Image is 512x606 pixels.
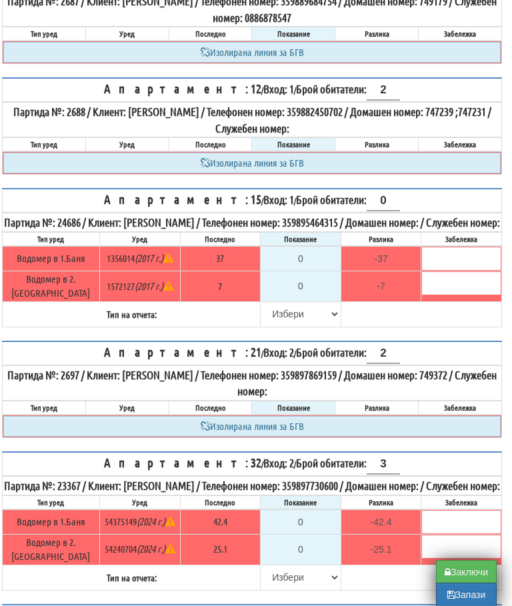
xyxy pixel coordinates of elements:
span: Апартамент: 12 [104,81,261,97]
div: Изолирана линия за БГВ [3,43,501,63]
div: Партида №: 2697 / Клиент: [PERSON_NAME] / Телефонен номер: 359897869159 / Домашен номер: 749372 /... [3,367,501,400]
span: Вход: 2 [263,346,294,359]
b: Тип на отчета: [107,572,157,584]
div: Изолирана линия за БГВ [3,153,501,174]
div: Партида №: 23367 / Клиент: [PERSON_NAME] / Телефонен номер: 359897730600 / Домашен номер: / Служе... [3,478,501,494]
th: Показание [261,233,341,247]
th: Разлика [341,233,421,247]
b: Тип на отчета: [107,309,157,321]
i: Метрологична годност до 2017г. [135,281,173,293]
span: Апартамент: 32 [104,455,261,471]
th: Последно [169,401,252,415]
th: Забележка [421,496,502,510]
div: Изолирана линия за БГВ [3,417,501,437]
th: Разлика [341,496,421,510]
th: Показание [252,138,335,152]
th: Уред [85,27,169,41]
th: / / [3,342,502,366]
th: Тип уред [3,27,86,41]
th: Уред [85,138,169,152]
div: Партида №: 2688 / Клиент: [PERSON_NAME] / Телефонен номер: 359882450702 / Домашен номер: 747239 ;... [3,104,501,137]
span: 37 [216,253,224,265]
td: 1356014 [99,247,180,272]
span: Брой обитатели: [296,346,400,359]
td: Водомер в 2.[GEOGRAPHIC_DATA] [3,271,100,302]
th: Забележка [419,401,502,415]
span: Апартамент: 21 [104,345,261,360]
th: Показание [261,496,341,510]
th: Забележка [419,27,502,41]
th: Разлика [335,27,419,41]
span: 42.4 [213,516,227,528]
th: / / [3,189,502,213]
button: Заключи [436,561,497,583]
td: 54375149 [99,510,180,535]
td: 54240704 [99,535,180,565]
th: / / [3,453,502,477]
td: 1572127 [99,271,180,302]
span: Брой обитатели: [296,83,400,96]
span: 25.1 [213,543,227,555]
th: Последно [180,233,261,247]
span: Вход: 1 [263,193,294,207]
button: Запази [436,583,497,606]
td: Водомер в 1.Баня [3,510,100,535]
th: Забележка [419,138,502,152]
i: Метрологична годност до 2024г. [137,516,175,528]
th: Уред [99,233,180,247]
th: Последно [180,496,261,510]
span: Вход: 2 [263,457,294,470]
span: Брой обитатели: [296,193,400,207]
th: Разлика [335,401,419,415]
th: Разлика [335,138,419,152]
td: Водомер в 2.[GEOGRAPHIC_DATA] [3,535,100,565]
th: / / [3,79,502,103]
th: Тип уред [3,401,86,415]
th: Последно [169,27,252,41]
th: Тип уред [3,496,100,510]
th: Тип уред [3,138,86,152]
th: Забележка [421,233,502,247]
i: Метрологична годност до 2024г. [137,543,175,555]
div: Партида №: 24686 / Клиент: [PERSON_NAME] / Телефонен номер: 359895464315 / Домашен номер: / Служе... [3,215,501,231]
th: Последно [169,138,252,152]
th: Уред [99,496,180,510]
i: Метрологична годност до 2017г. [135,253,173,265]
span: 7 [218,281,222,293]
th: Тип уред [3,233,100,247]
span: Апартамент: 15 [104,192,261,207]
td: Водомер в 1.Баня [3,247,100,272]
span: Брой обитатели: [296,457,400,470]
th: Показание [252,401,335,415]
th: Показание [252,27,335,41]
span: Вход: 1 [263,83,294,96]
th: Уред [85,401,169,415]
